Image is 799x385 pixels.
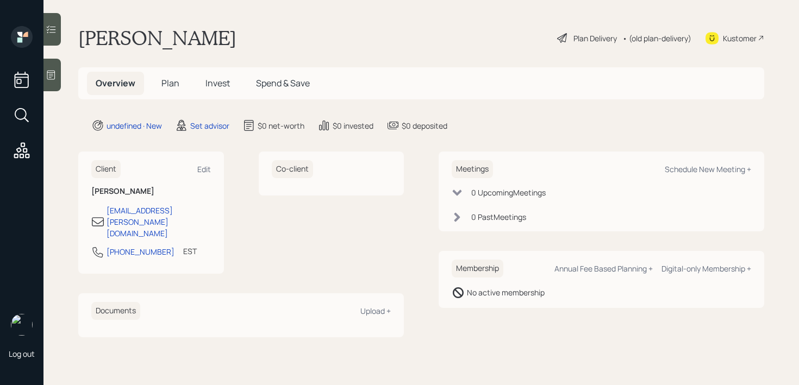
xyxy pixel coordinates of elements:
img: retirable_logo.png [11,314,33,336]
div: $0 invested [333,120,373,131]
div: Annual Fee Based Planning + [554,263,653,274]
div: • (old plan-delivery) [622,33,691,44]
h6: Membership [452,260,503,277]
div: 0 Past Meeting s [471,211,526,223]
span: Spend & Save [256,77,310,89]
div: $0 deposited [402,120,447,131]
h6: Documents [91,302,140,320]
div: No active membership [467,287,545,298]
div: Plan Delivery [573,33,617,44]
div: Upload + [360,306,391,316]
div: Schedule New Meeting + [665,164,751,174]
span: Overview [96,77,135,89]
div: EST [183,245,197,257]
div: [PHONE_NUMBER] [107,246,174,257]
h6: [PERSON_NAME] [91,187,211,196]
h6: Meetings [452,160,493,178]
div: [EMAIL_ADDRESS][PERSON_NAME][DOMAIN_NAME] [107,205,211,239]
div: $0 net-worth [258,120,304,131]
div: 0 Upcoming Meeting s [471,187,546,198]
div: Kustomer [723,33,757,44]
h6: Co-client [272,160,313,178]
div: Edit [197,164,211,174]
h6: Client [91,160,121,178]
div: undefined · New [107,120,162,131]
span: Invest [205,77,230,89]
span: Plan [161,77,179,89]
h1: [PERSON_NAME] [78,26,236,50]
div: Digital-only Membership + [661,263,751,274]
div: Log out [9,349,35,359]
div: Set advisor [190,120,229,131]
